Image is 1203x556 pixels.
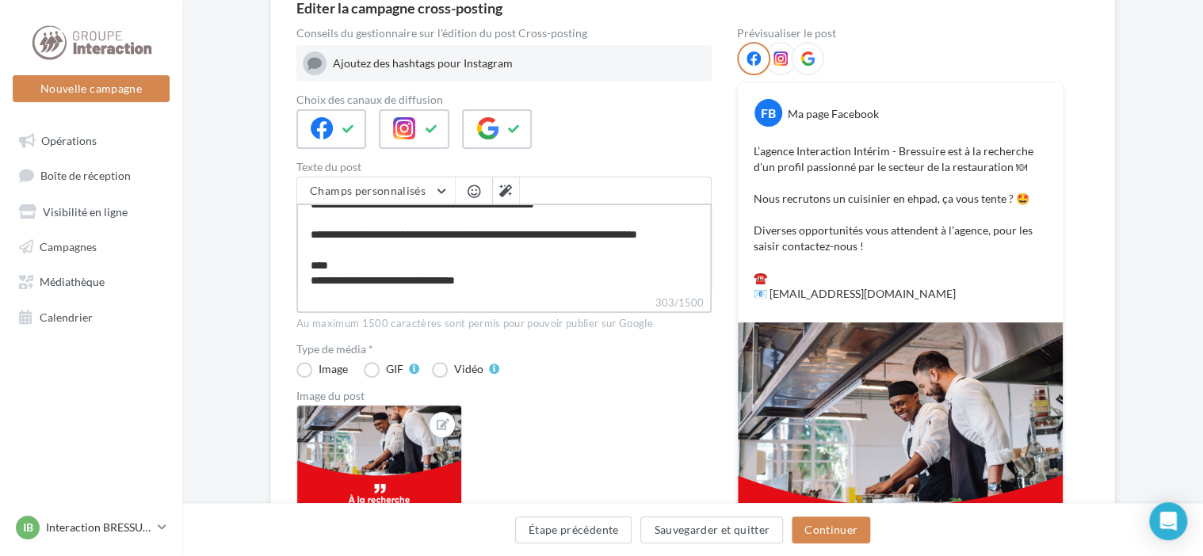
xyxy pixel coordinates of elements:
[13,512,170,543] a: IB Interaction BRESSUIRE
[737,28,1064,39] div: Prévisualiser le post
[296,344,712,355] label: Type de média *
[792,516,870,543] button: Continuer
[40,169,131,182] span: Boîte de réception
[515,516,632,543] button: Étape précédente
[296,162,712,173] label: Texte du post
[10,125,173,154] a: Opérations
[319,364,348,375] div: Image
[296,390,712,402] div: Image du post
[46,520,151,535] p: Interaction BRESSUIRE
[10,266,173,295] a: Médiathèque
[454,364,483,375] div: Vidéo
[1149,502,1187,540] div: Open Intercom Messenger
[788,106,879,122] div: Ma page Facebook
[386,364,403,375] div: GIF
[10,196,173,225] a: Visibilité en ligne
[296,94,712,105] label: Choix des canaux de diffusion
[754,99,782,127] div: FB
[754,143,1047,302] p: L’agence Interaction Intérim - Bressuire est à la recherche d'un profil passionné par le secteur ...
[310,184,426,197] span: Champs personnalisés
[23,520,33,535] span: IB
[640,516,783,543] button: Sauvegarder et quitter
[333,55,705,71] div: Ajoutez des hashtags pour Instagram
[43,204,128,218] span: Visibilité en ligne
[10,231,173,260] a: Campagnes
[296,1,502,15] div: Editer la campagne cross-posting
[296,317,712,331] div: Au maximum 1500 caractères sont permis pour pouvoir publier sur Google
[296,295,712,313] label: 303/1500
[40,310,93,323] span: Calendrier
[41,133,97,147] span: Opérations
[40,275,105,288] span: Médiathèque
[10,302,173,330] a: Calendrier
[297,177,455,204] button: Champs personnalisés
[40,239,97,253] span: Campagnes
[10,160,173,189] a: Boîte de réception
[296,28,712,39] div: Conseils du gestionnaire sur l'édition du post Cross-posting
[13,75,170,102] button: Nouvelle campagne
